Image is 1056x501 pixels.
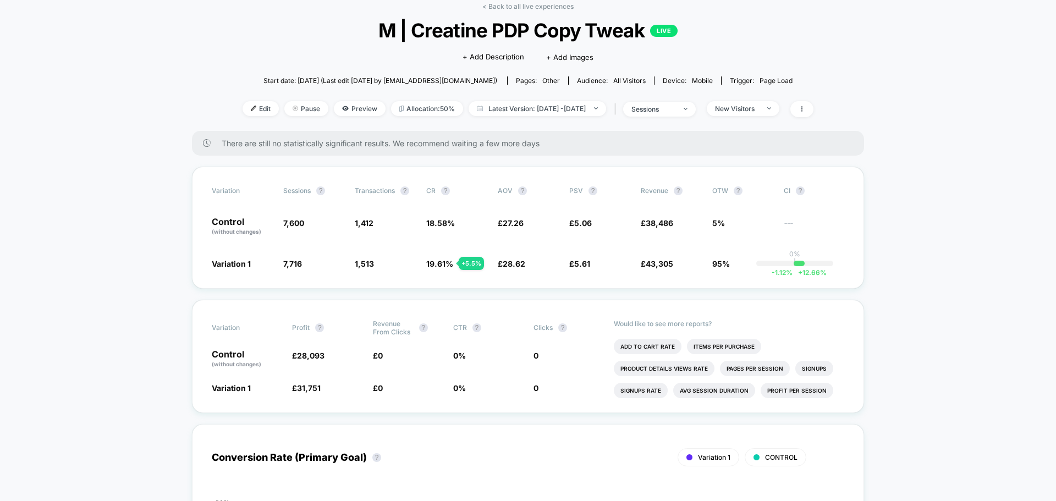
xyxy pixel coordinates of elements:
[441,186,450,195] button: ?
[646,218,673,228] span: 38,486
[588,186,597,195] button: ?
[477,106,483,111] img: calendar
[222,139,842,148] span: There are still no statistically significant results. We recommend waiting a few more days
[533,323,553,332] span: Clicks
[641,218,673,228] span: £
[546,53,593,62] span: + Add Images
[518,186,527,195] button: ?
[558,323,567,332] button: ?
[641,186,668,195] span: Revenue
[283,259,302,268] span: 7,716
[378,383,383,393] span: 0
[263,76,497,85] span: Start date: [DATE] (Last edit [DATE] by [EMAIL_ADDRESS][DOMAIN_NAME])
[292,351,324,360] span: £
[772,268,793,277] span: -1.12 %
[378,351,383,360] span: 0
[355,218,373,228] span: 1,412
[574,259,590,268] span: 5.61
[212,320,272,336] span: Variation
[293,106,298,111] img: end
[271,19,785,42] span: M | Creatine PDP Copy Tweak
[243,101,279,116] span: Edit
[793,268,827,277] span: 12.66 %
[212,350,281,368] p: Control
[482,2,574,10] a: < Back to all live experiences
[373,383,383,393] span: £
[650,25,678,37] p: LIVE
[212,186,272,195] span: Variation
[391,101,463,116] span: Allocation: 50%
[684,108,687,110] img: end
[334,101,386,116] span: Preview
[673,383,755,398] li: Avg Session Duration
[712,259,730,268] span: 95%
[730,76,793,85] div: Trigger:
[784,186,844,195] span: CI
[698,453,730,461] span: Variation 1
[692,76,713,85] span: mobile
[614,320,844,328] p: Would like to see more reports?
[498,186,513,195] span: AOV
[687,339,761,354] li: Items Per Purchase
[498,218,524,228] span: £
[292,383,321,393] span: £
[796,186,805,195] button: ?
[795,361,833,376] li: Signups
[789,250,800,258] p: 0%
[516,76,560,85] div: Pages:
[594,107,598,109] img: end
[614,339,681,354] li: Add To Cart Rate
[646,259,673,268] span: 43,305
[459,257,484,270] div: + 5.5 %
[503,259,525,268] span: 28.62
[631,105,675,113] div: sessions
[212,217,272,236] p: Control
[463,52,524,63] span: + Add Description
[283,186,311,195] span: Sessions
[212,259,251,268] span: Variation 1
[761,383,833,398] li: Profit Per Session
[426,186,436,195] span: CR
[614,361,714,376] li: Product Details Views Rate
[760,76,793,85] span: Page Load
[569,259,590,268] span: £
[542,76,560,85] span: other
[283,218,304,228] span: 7,600
[316,186,325,195] button: ?
[574,218,592,228] span: 5.06
[577,76,646,85] div: Audience:
[533,351,538,360] span: 0
[212,383,251,393] span: Variation 1
[715,104,759,113] div: New Visitors
[292,323,310,332] span: Profit
[674,186,683,195] button: ?
[212,361,261,367] span: (without changes)
[426,218,455,228] span: 18.58 %
[472,323,481,332] button: ?
[765,453,798,461] span: CONTROL
[613,76,646,85] span: All Visitors
[798,268,802,277] span: +
[355,186,395,195] span: Transactions
[372,453,381,462] button: ?
[373,351,383,360] span: £
[654,76,721,85] span: Device:
[533,383,538,393] span: 0
[315,323,324,332] button: ?
[794,258,796,266] p: |
[453,351,466,360] span: 0 %
[251,106,256,111] img: edit
[419,323,428,332] button: ?
[297,351,324,360] span: 28,093
[284,101,328,116] span: Pause
[612,101,623,117] span: |
[614,383,668,398] li: Signups Rate
[355,259,374,268] span: 1,513
[784,220,844,236] span: ---
[712,218,725,228] span: 5%
[212,228,261,235] span: (without changes)
[426,259,453,268] span: 19.61 %
[734,186,743,195] button: ?
[720,361,790,376] li: Pages Per Session
[712,186,773,195] span: OTW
